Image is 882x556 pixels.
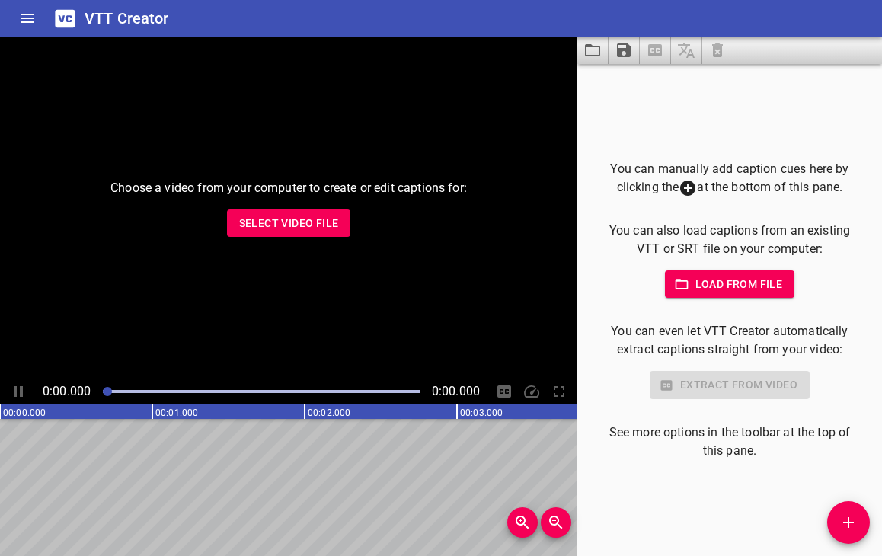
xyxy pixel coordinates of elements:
[640,37,671,64] span: Select a video in the pane to the left, then you can automatically extract captions.
[3,407,46,418] text: 00:00.000
[155,407,198,418] text: 00:01.000
[460,407,503,418] text: 00:03.000
[227,209,351,238] button: Select Video File
[85,6,169,30] h6: VTT Creator
[308,407,350,418] text: 00:02.000
[492,379,516,404] div: Hide/Show Captions
[609,37,640,64] button: Save captions to file
[602,322,858,359] p: You can even let VTT Creator automatically extract captions straight from your video:
[577,37,609,64] button: Load captions from file
[103,390,420,393] div: Play progress
[615,41,633,59] svg: Save captions to file
[602,160,858,197] p: You can manually add caption cues here by clicking the at the bottom of this pane.
[547,379,571,404] div: Toggle Full Screen
[583,41,602,59] svg: Load captions from file
[827,501,870,544] button: Add Cue
[602,423,858,460] p: See more options in the toolbar at the top of this pane.
[541,507,571,538] button: Zoom Out
[602,222,858,258] p: You can also load captions from an existing VTT or SRT file on your computer:
[665,270,795,299] button: Load from file
[677,275,783,294] span: Load from file
[239,214,339,233] span: Select Video File
[110,179,467,197] p: Choose a video from your computer to create or edit captions for:
[671,37,702,64] span: Add some captions below, then you can translate them.
[519,379,544,404] div: Playback Speed
[432,384,480,398] span: Video Duration
[507,507,538,538] button: Zoom In
[602,371,858,399] div: Select a video in the pane to the left to use this feature
[43,384,91,398] span: Current Time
